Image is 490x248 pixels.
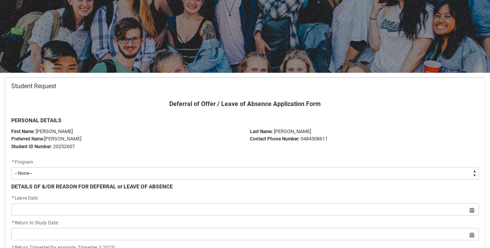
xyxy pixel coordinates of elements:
[250,129,273,134] b: Last Name:
[11,220,59,226] span: Return to Study Date:
[11,195,39,201] span: Leave Date:
[250,128,479,135] p: [PERSON_NAME]
[11,136,44,142] strong: Preferred Name:
[11,82,56,90] span: Student Request
[11,128,241,135] p: [PERSON_NAME]
[11,144,52,149] strong: Student ID Number:
[15,159,33,165] span: Program
[12,220,14,226] abbr: required
[44,136,81,142] span: [PERSON_NAME]
[301,136,328,142] span: 0484308611
[12,159,14,165] abbr: required
[250,136,299,142] b: Contact Phone Number:
[11,183,173,190] b: DETAILS OF &/OR REASON FOR DEFERRAL or LEAVE OF ABSENCE
[12,195,14,201] abbr: required
[169,100,321,108] b: Deferral of Offer / Leave of Absence Application Form
[11,129,34,134] strong: First Name:
[11,117,62,123] b: PERSONAL DETAILS
[11,143,241,151] p: 20252607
